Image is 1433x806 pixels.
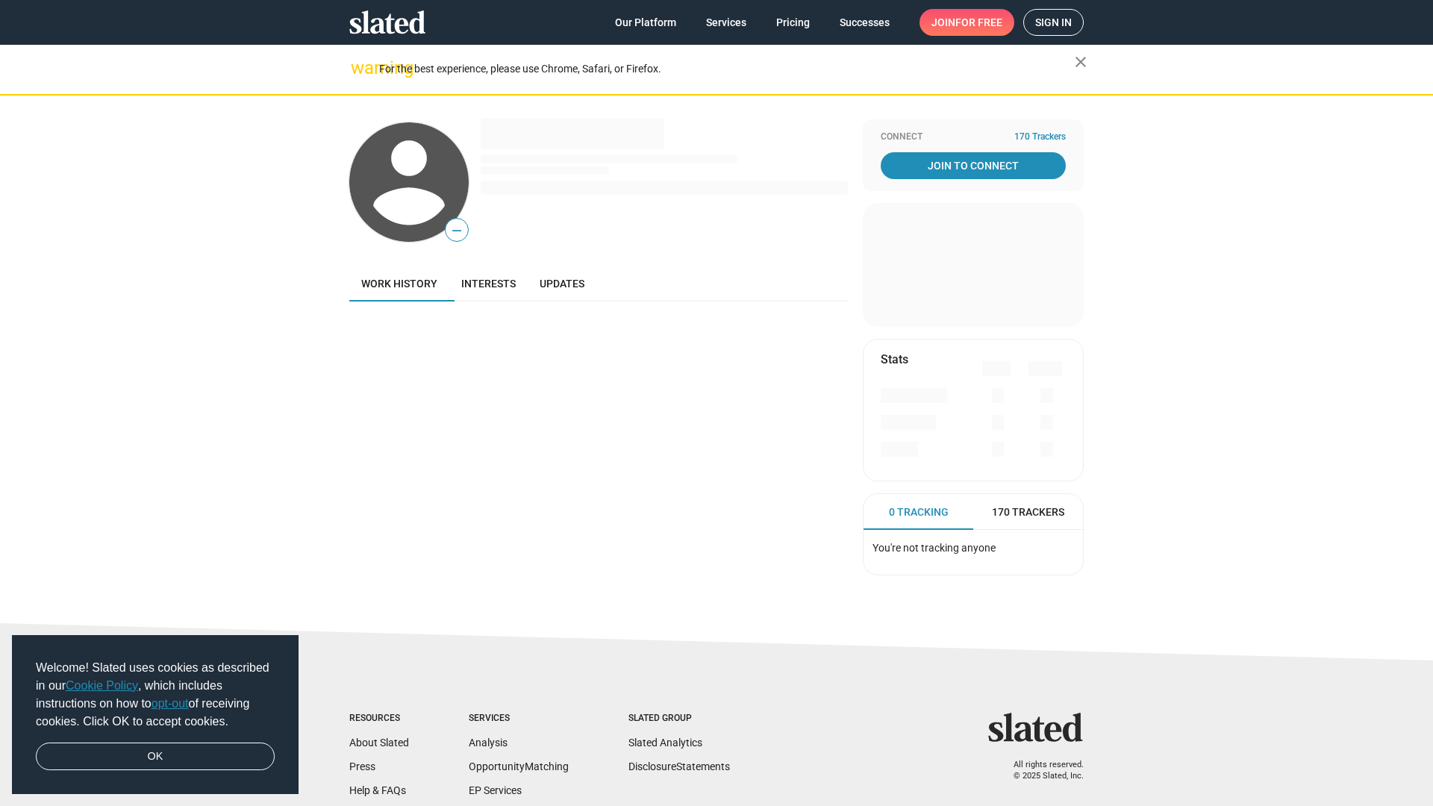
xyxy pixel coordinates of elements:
mat-icon: close [1072,53,1090,71]
span: Join To Connect [884,152,1063,179]
a: Press [349,760,375,772]
span: Pricing [776,9,810,36]
div: For the best experience, please use Chrome, Safari, or Firefox. [379,59,1075,79]
div: Slated Group [628,713,730,725]
a: Sign in [1023,9,1084,36]
div: cookieconsent [12,635,299,795]
a: About Slated [349,737,409,749]
mat-card-title: Stats [881,352,908,367]
a: Work history [349,266,449,302]
span: Our Platform [615,9,676,36]
a: Services [694,9,758,36]
span: Work history [361,278,437,290]
span: Join [931,9,1002,36]
a: Pricing [764,9,822,36]
span: Successes [840,9,890,36]
span: Sign in [1035,10,1072,35]
span: for free [955,9,1002,36]
span: 0 Tracking [889,505,949,519]
a: Our Platform [603,9,688,36]
span: Services [706,9,746,36]
div: Services [469,713,569,725]
span: Updates [540,278,584,290]
div: Connect [881,131,1066,143]
a: opt-out [152,697,189,710]
a: OpportunityMatching [469,760,569,772]
a: Slated Analytics [628,737,702,749]
a: dismiss cookie message [36,743,275,771]
span: You're not tracking anyone [872,542,996,554]
a: Cookie Policy [66,679,138,692]
p: All rights reserved. © 2025 Slated, Inc. [998,760,1084,781]
a: EP Services [469,784,522,796]
span: Welcome! Slated uses cookies as described in our , which includes instructions on how to of recei... [36,659,275,731]
span: — [446,221,468,240]
a: DisclosureStatements [628,760,730,772]
span: 170 Trackers [1014,131,1066,143]
a: Updates [528,266,596,302]
span: Interests [461,278,516,290]
span: 170 Trackers [992,505,1064,519]
a: Interests [449,266,528,302]
a: Join To Connect [881,152,1066,179]
a: Analysis [469,737,508,749]
div: Resources [349,713,409,725]
mat-icon: warning [351,59,369,77]
a: Successes [828,9,902,36]
a: Joinfor free [920,9,1014,36]
a: Help & FAQs [349,784,406,796]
